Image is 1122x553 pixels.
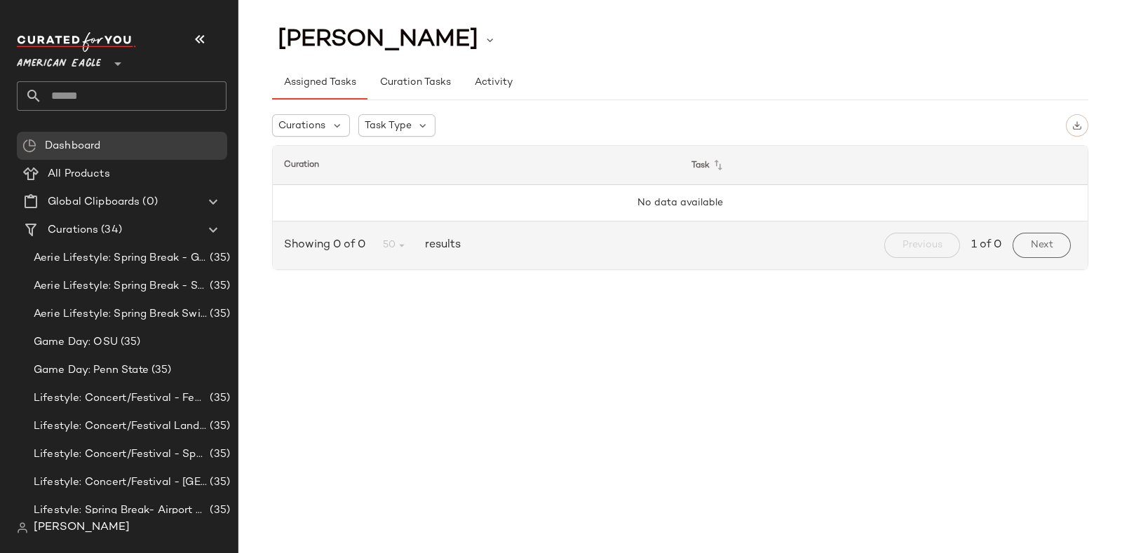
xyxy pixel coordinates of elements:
[34,334,118,350] span: Game Day: OSU
[22,139,36,153] img: svg%3e
[34,519,130,536] span: [PERSON_NAME]
[278,27,478,53] span: [PERSON_NAME]
[140,194,157,210] span: (0)
[1072,121,1082,130] img: svg%3e
[207,418,230,435] span: (35)
[207,306,230,322] span: (35)
[45,138,100,154] span: Dashboard
[207,475,230,491] span: (35)
[48,222,98,238] span: Curations
[17,522,28,533] img: svg%3e
[149,362,172,378] span: (35)
[48,194,140,210] span: Global Clipboards
[680,146,1088,185] th: Task
[207,503,230,519] span: (35)
[207,250,230,266] span: (35)
[118,334,141,350] span: (35)
[474,77,513,88] span: Activity
[1030,240,1053,251] span: Next
[207,278,230,294] span: (35)
[419,237,461,254] span: results
[273,146,680,185] th: Curation
[34,446,207,463] span: Lifestyle: Concert/Festival - Sporty
[34,362,149,378] span: Game Day: Penn State
[17,32,136,52] img: cfy_white_logo.C9jOOHJF.svg
[48,166,110,182] span: All Products
[207,446,230,463] span: (35)
[207,390,230,407] span: (35)
[273,185,1088,221] td: No data available
[283,77,356,88] span: Assigned Tasks
[34,306,207,322] span: Aerie Lifestyle: Spring Break Swimsuits Landing Page
[278,118,325,133] span: Curations
[98,222,122,238] span: (34)
[1013,233,1071,258] button: Next
[34,278,207,294] span: Aerie Lifestyle: Spring Break - Sporty
[284,237,371,254] span: Showing 0 of 0
[971,237,1001,254] span: 1 of 0
[17,48,101,73] span: American Eagle
[34,390,207,407] span: Lifestyle: Concert/Festival - Femme
[34,475,207,491] span: Lifestyle: Concert/Festival - [GEOGRAPHIC_DATA]
[34,418,207,435] span: Lifestyle: Concert/Festival Landing Page
[365,118,412,133] span: Task Type
[379,77,450,88] span: Curation Tasks
[34,250,207,266] span: Aerie Lifestyle: Spring Break - Girly/Femme
[34,503,207,519] span: Lifestyle: Spring Break- Airport Style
